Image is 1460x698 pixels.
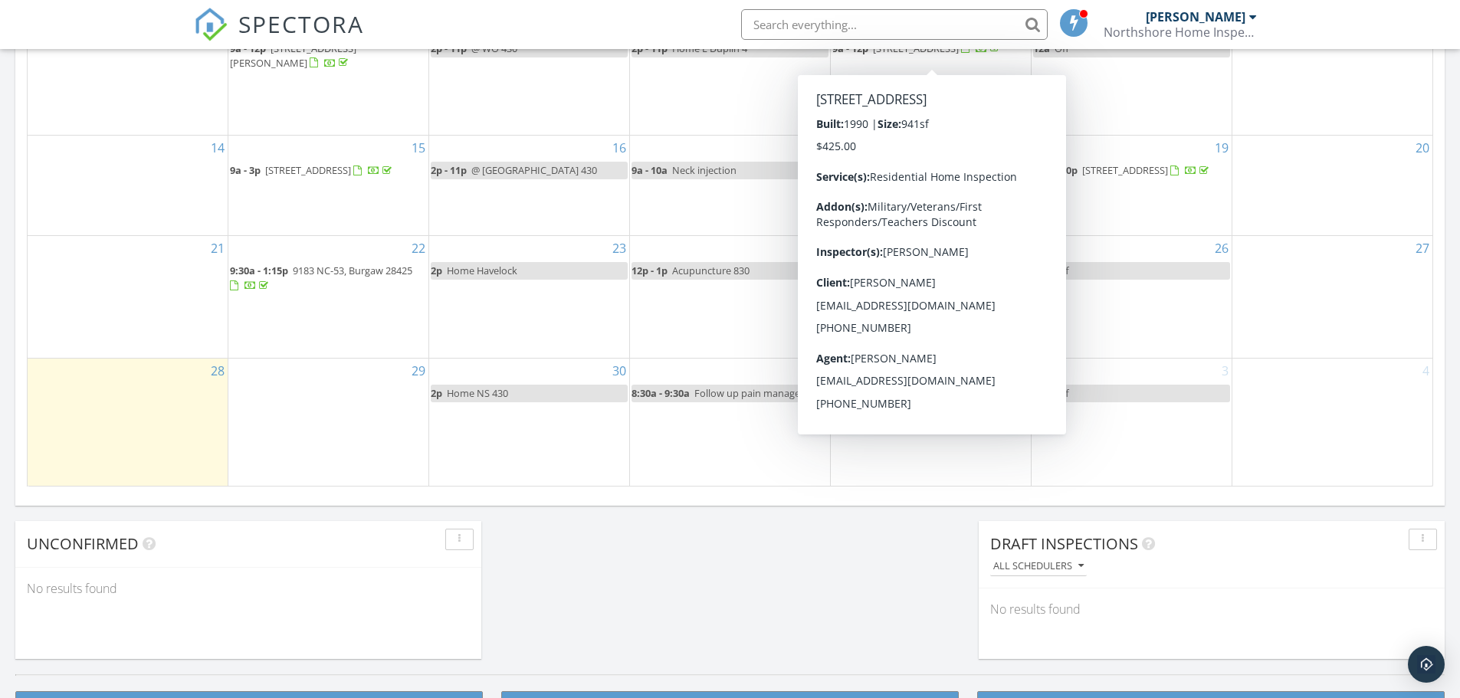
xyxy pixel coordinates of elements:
span: 2p [431,386,442,400]
td: Go to September 12, 2025 [1031,13,1232,136]
div: Northshore Home Inspections, LLC [1104,25,1257,40]
td: Go to September 9, 2025 [429,13,630,136]
span: 1p - 11p [832,163,868,177]
span: [STREET_ADDRESS][PERSON_NAME] [230,41,356,70]
div: [PERSON_NAME] [1146,9,1245,25]
span: Off [1055,41,1069,55]
span: [STREET_ADDRESS] [1082,163,1168,177]
span: 12a [1033,264,1050,277]
span: Off [1055,386,1069,400]
span: @ [GEOGRAPHIC_DATA] 430 [471,163,597,177]
span: Off [1055,264,1069,277]
a: 9a - 12p [STREET_ADDRESS] [832,41,1002,55]
td: Go to September 7, 2025 [28,13,228,136]
td: Go to September 17, 2025 [630,136,831,236]
a: 9:30a - 1:15p 9183 NC-53, Burgaw 28425 [230,264,412,292]
a: Go to September 21, 2025 [208,236,228,261]
img: The Best Home Inspection Software - Spectora [194,8,228,41]
td: Go to September 19, 2025 [1031,136,1232,236]
td: Go to September 28, 2025 [28,358,228,486]
td: Go to October 3, 2025 [1031,358,1232,486]
span: 12a [1033,41,1050,55]
span: Home Havelock [447,264,517,277]
span: 8:30a - 9:30a [632,386,690,400]
span: 2p - 11p [431,163,467,177]
a: SPECTORA [194,21,364,53]
div: No results found [979,588,1445,630]
a: Go to September 25, 2025 [1011,236,1031,261]
a: Go to September 26, 2025 [1212,236,1232,261]
span: 9a - 12p [832,41,868,55]
a: Go to September 18, 2025 [1011,136,1031,160]
td: Go to September 27, 2025 [1232,236,1432,359]
span: 9183 NC-53, Burgaw 28425 [293,264,412,277]
a: Go to September 23, 2025 [609,236,629,261]
td: Go to September 21, 2025 [28,236,228,359]
a: Go to September 29, 2025 [408,359,428,383]
span: 12a [832,386,849,400]
td: Go to September 29, 2025 [228,358,429,486]
span: [STREET_ADDRESS] [265,163,351,177]
td: Go to September 16, 2025 [429,136,630,236]
span: Draft Inspections [990,533,1138,554]
span: 12a [1033,386,1050,400]
a: Go to October 3, 2025 [1219,359,1232,383]
a: 9a - 2p [STREET_ADDRESS] [832,264,997,277]
td: Go to September 25, 2025 [830,236,1031,359]
a: 9a - 3p [STREET_ADDRESS] [230,162,427,180]
input: Search everything... [741,9,1048,40]
a: Go to September 20, 2025 [1412,136,1432,160]
a: Go to September 28, 2025 [208,359,228,383]
td: Go to September 13, 2025 [1232,13,1432,136]
span: 2p - 11p [632,41,668,55]
td: Go to September 15, 2025 [228,136,429,236]
span: SPECTORA [238,8,364,40]
span: Home NS 430 [447,386,508,400]
span: 9a - 10a [632,163,668,177]
a: Go to September 15, 2025 [408,136,428,160]
td: Go to September 14, 2025 [28,136,228,236]
td: Go to September 24, 2025 [630,236,831,359]
a: 9:30a - 1:15p 9183 NC-53, Burgaw 28425 [230,262,427,295]
span: 9:30a - 1:15p [230,264,288,277]
span: Brit [854,386,870,400]
span: Home E Duplin 4 [672,41,747,55]
td: Go to September 18, 2025 [830,136,1031,236]
a: 9a - 1:30p [STREET_ADDRESS] [1033,163,1212,177]
div: All schedulers [993,561,1084,572]
td: Go to October 2, 2025 [830,358,1031,486]
td: Go to October 1, 2025 [630,358,831,486]
a: 9a - 1:30p [STREET_ADDRESS] [1033,162,1230,180]
a: 9a - 12p [STREET_ADDRESS][PERSON_NAME] [230,41,356,70]
a: Go to October 1, 2025 [817,359,830,383]
a: Go to September 16, 2025 [609,136,629,160]
a: 9a - 3p [STREET_ADDRESS] [230,163,395,177]
a: Go to September 19, 2025 [1212,136,1232,160]
td: Go to September 11, 2025 [830,13,1031,136]
td: Go to September 22, 2025 [228,236,429,359]
span: 9a - 1:30p [1033,163,1078,177]
span: 2p [431,264,442,277]
span: [STREET_ADDRESS] [868,264,953,277]
a: Go to September 24, 2025 [810,236,830,261]
a: 9a - 2p [STREET_ADDRESS] [832,262,1029,280]
a: Go to September 22, 2025 [408,236,428,261]
span: Neck injection [672,163,737,177]
span: Home [GEOGRAPHIC_DATA] 430 [873,405,1018,418]
td: Go to September 30, 2025 [429,358,630,486]
span: Unconfirmed [27,533,139,554]
span: @ WO 430 [471,41,517,55]
td: Go to September 10, 2025 [630,13,831,136]
a: Go to September 14, 2025 [208,136,228,160]
td: Go to October 4, 2025 [1232,358,1432,486]
td: Go to September 26, 2025 [1031,236,1232,359]
span: 2p - 11p [431,41,467,55]
td: Go to September 20, 2025 [1232,136,1432,236]
td: Go to September 23, 2025 [429,236,630,359]
a: Go to September 17, 2025 [810,136,830,160]
span: @ WC 430 [873,163,917,177]
td: Go to September 8, 2025 [228,13,429,136]
span: 9a - 2p [832,264,863,277]
span: Follow up pain management [694,386,825,400]
div: Open Intercom Messenger [1408,646,1445,683]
